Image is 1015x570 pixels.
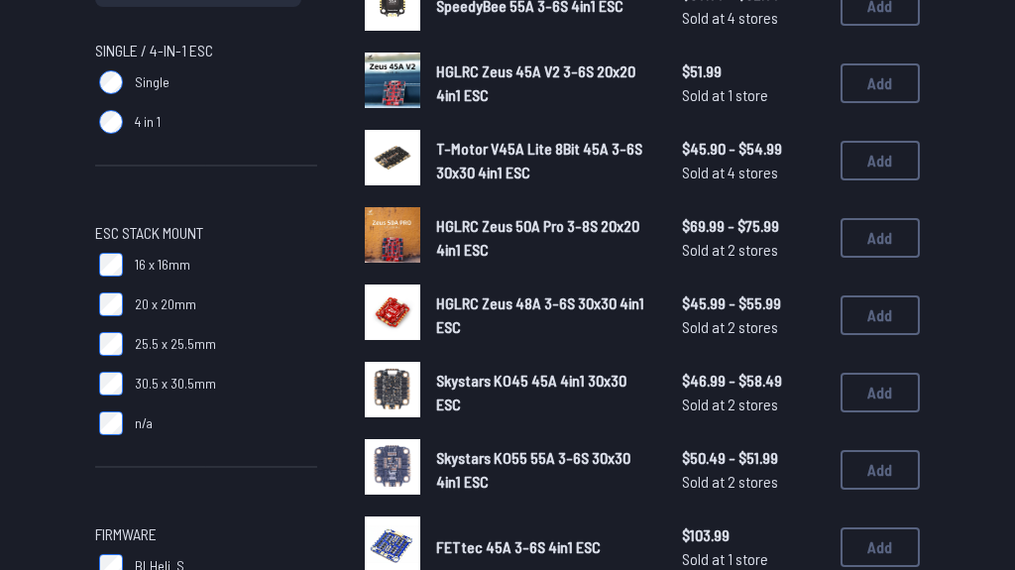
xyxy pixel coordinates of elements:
[436,216,639,259] span: HGLRC Zeus 50A Pro 3-8S 20x20 4in1 ESC
[436,137,650,184] a: T-Motor V45A Lite 8Bit 45A 3-6S 30x30 4in1 ESC
[99,253,123,277] input: 16 x 16mm
[99,70,123,94] input: Single
[682,6,825,30] span: Sold at 4 stores
[365,439,420,501] a: image
[436,369,650,416] a: Skystars KO45 45A 4in1 30x30 ESC
[365,53,420,114] a: image
[436,59,650,107] a: HGLRC Zeus 45A V2 3-6S 20x20 4in1 ESC
[99,411,123,435] input: n/a
[365,362,420,417] img: image
[682,369,825,393] span: $46.99 - $58.49
[365,207,420,269] a: image
[135,413,153,433] span: n/a
[95,221,203,245] span: ESC Stack Mount
[99,372,123,396] input: 30.5 x 30.5mm
[365,285,420,340] img: image
[365,439,420,495] img: image
[682,161,825,184] span: Sold at 4 stores
[365,362,420,423] a: image
[135,374,216,394] span: 30.5 x 30.5mm
[682,83,825,107] span: Sold at 1 store
[436,371,626,413] span: Skystars KO45 45A 4in1 30x30 ESC
[682,523,825,547] span: $103.99
[95,39,213,62] span: Single / 4-in-1 ESC
[682,238,825,262] span: Sold at 2 stores
[841,63,920,103] button: Add
[99,332,123,356] input: 25.5 x 25.5mm
[682,291,825,315] span: $45.99 - $55.99
[436,537,601,556] span: FETtec 45A 3-6S 4in1 ESC
[436,214,650,262] a: HGLRC Zeus 50A Pro 3-8S 20x20 4in1 ESC
[436,291,650,339] a: HGLRC Zeus 48A 3-6S 30x30 4in1 ESC
[135,255,190,275] span: 16 x 16mm
[436,293,644,336] span: HGLRC Zeus 48A 3-6S 30x30 4in1 ESC
[365,53,420,108] img: image
[135,72,169,92] span: Single
[841,450,920,490] button: Add
[365,130,420,185] img: image
[682,59,825,83] span: $51.99
[135,334,216,354] span: 25.5 x 25.5mm
[99,110,123,134] input: 4 in 1
[135,294,196,314] span: 20 x 20mm
[682,470,825,494] span: Sold at 2 stores
[436,535,650,559] a: FETtec 45A 3-6S 4in1 ESC
[436,448,630,491] span: Skystars KO55 55A 3-6S 30x30 4in1 ESC
[841,141,920,180] button: Add
[436,61,635,104] span: HGLRC Zeus 45A V2 3-6S 20x20 4in1 ESC
[436,139,642,181] span: T-Motor V45A Lite 8Bit 45A 3-6S 30x30 4in1 ESC
[135,112,161,132] span: 4 in 1
[841,295,920,335] button: Add
[365,130,420,191] a: image
[841,527,920,567] button: Add
[841,218,920,258] button: Add
[365,207,420,263] img: image
[682,137,825,161] span: $45.90 - $54.99
[436,446,650,494] a: Skystars KO55 55A 3-6S 30x30 4in1 ESC
[365,285,420,346] a: image
[99,292,123,316] input: 20 x 20mm
[682,446,825,470] span: $50.49 - $51.99
[682,315,825,339] span: Sold at 2 stores
[682,393,825,416] span: Sold at 2 stores
[682,214,825,238] span: $69.99 - $75.99
[95,522,157,546] span: Firmware
[841,373,920,412] button: Add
